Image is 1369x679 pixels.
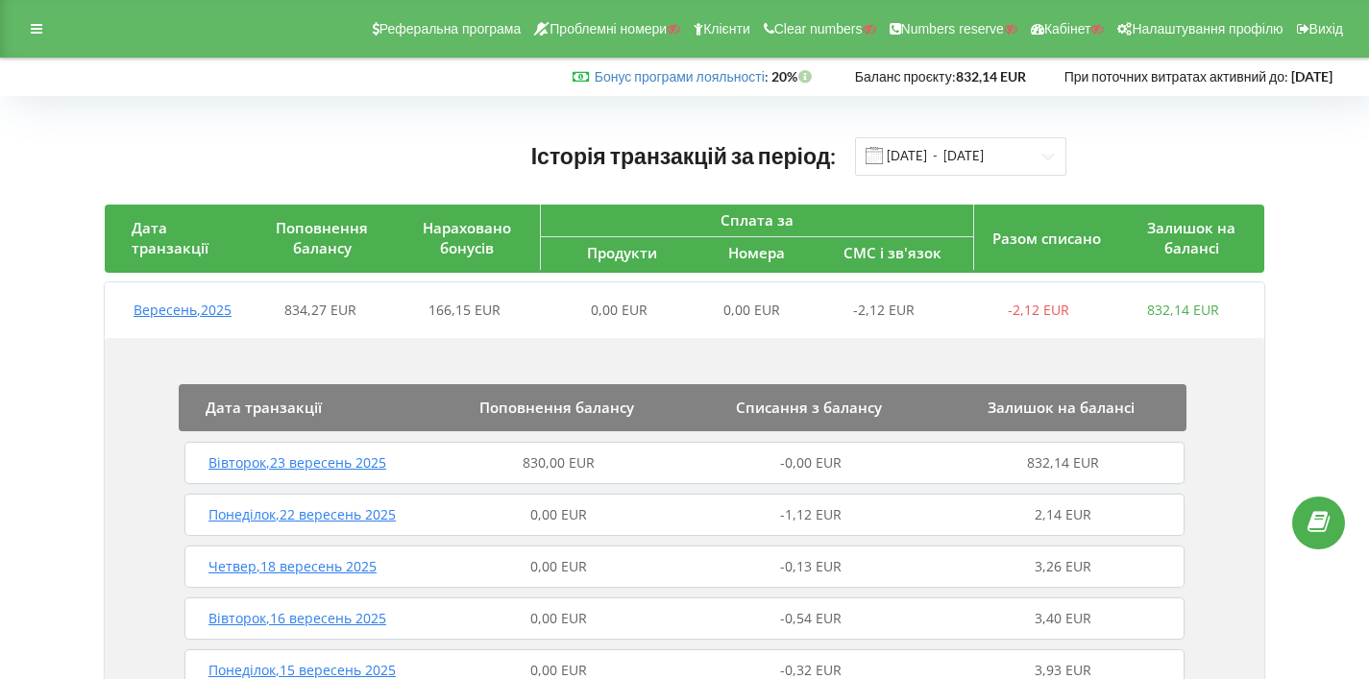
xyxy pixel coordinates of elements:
[530,661,587,679] span: 0,00 EUR
[992,229,1101,248] span: Разом списано
[1035,557,1091,575] span: 3,26 EUR
[134,301,232,319] span: Вересень , 2025
[379,21,522,36] span: Реферальна програма
[728,243,785,262] span: Номера
[530,557,587,575] span: 0,00 EUR
[208,453,386,472] span: Вівторок , 23 вересень 2025
[591,301,648,319] span: 0,00 EUR
[1027,453,1099,472] span: 832,14 EUR
[853,301,915,319] span: -2,12 EUR
[208,661,396,679] span: Понеділок , 15 вересень 2025
[780,609,842,627] span: -0,54 EUR
[276,218,368,257] span: Поповнення балансу
[780,453,842,472] span: -0,00 EUR
[843,243,941,262] span: СМС і зв'язок
[531,142,837,169] span: Історія транзакцій за період:
[780,661,842,679] span: -0,32 EUR
[479,398,634,417] span: Поповнення балансу
[587,243,657,262] span: Продукти
[774,21,863,36] span: Clear numbers
[956,68,1026,85] strong: 832,14 EUR
[855,68,956,85] span: Баланс проєкту:
[1035,661,1091,679] span: 3,93 EUR
[530,505,587,523] span: 0,00 EUR
[771,68,817,85] strong: 20%
[1291,68,1332,85] strong: [DATE]
[1008,301,1069,319] span: -2,12 EUR
[1035,505,1091,523] span: 2,14 EUR
[595,68,765,85] a: Бонус програми лояльності
[428,301,501,319] span: 166,15 EUR
[206,398,322,417] span: Дата транзакції
[1147,301,1219,319] span: 832,14 EUR
[595,68,769,85] span: :
[284,301,356,319] span: 834,27 EUR
[1147,218,1235,257] span: Залишок на балансі
[208,609,386,627] span: Вівторок , 16 вересень 2025
[1035,609,1091,627] span: 3,40 EUR
[901,21,1004,36] span: Numbers reserve
[1044,21,1091,36] span: Кабінет
[132,218,208,257] span: Дата транзакції
[721,210,794,230] span: Сплата за
[423,218,511,257] span: Нараховано бонусів
[208,505,396,523] span: Понеділок , 22 вересень 2025
[1132,21,1283,36] span: Налаштування профілю
[723,301,780,319] span: 0,00 EUR
[550,21,667,36] span: Проблемні номери
[1309,21,1343,36] span: Вихід
[703,21,750,36] span: Клієнти
[530,609,587,627] span: 0,00 EUR
[208,557,377,575] span: Четвер , 18 вересень 2025
[736,398,882,417] span: Списання з балансу
[780,505,842,523] span: -1,12 EUR
[523,453,595,472] span: 830,00 EUR
[1064,68,1288,85] span: При поточних витратах активний до:
[988,398,1135,417] span: Залишок на балансі
[780,557,842,575] span: -0,13 EUR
